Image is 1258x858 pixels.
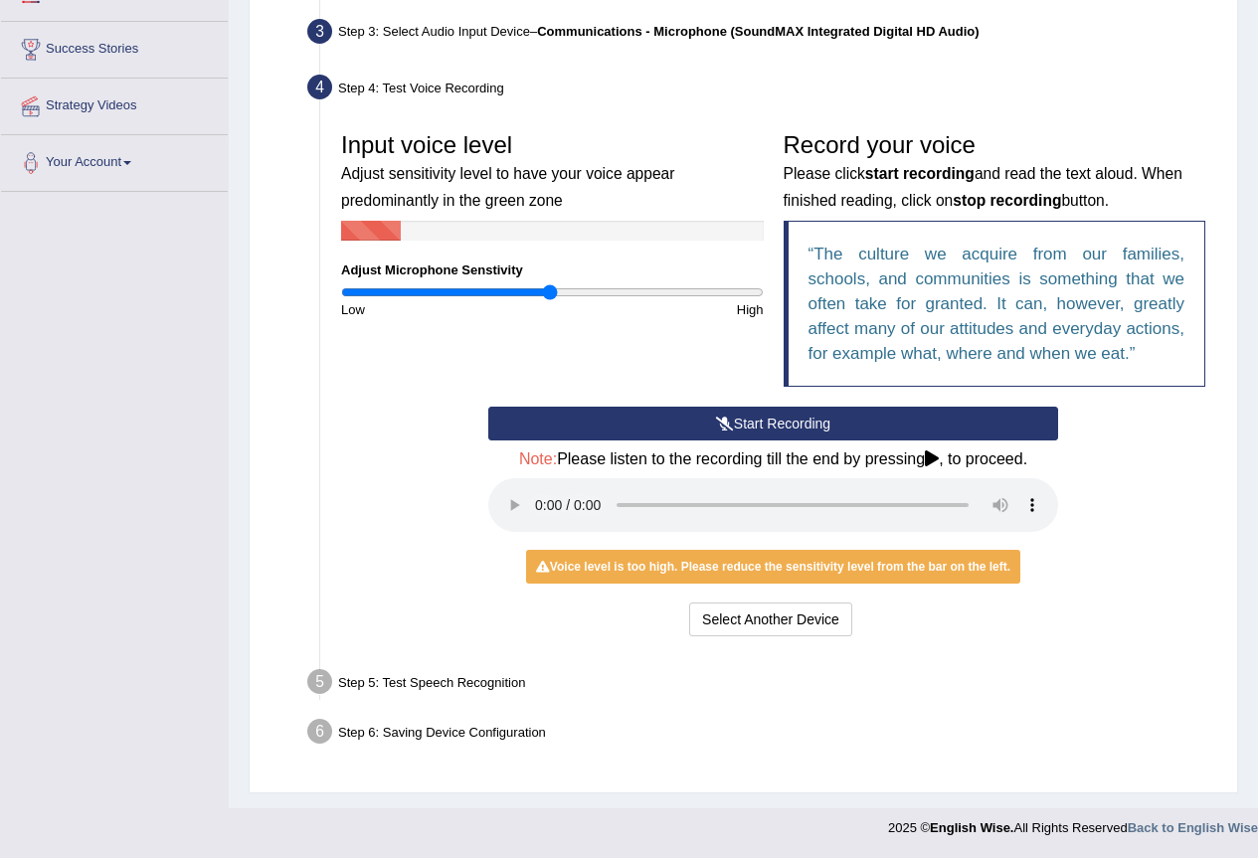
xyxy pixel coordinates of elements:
[953,192,1061,209] b: stop recording
[341,132,764,211] h3: Input voice level
[1,22,228,72] a: Success Stories
[1128,820,1258,835] a: Back to English Wise
[341,260,523,279] label: Adjust Microphone Senstivity
[341,165,674,208] small: Adjust sensitivity level to have your voice appear predominantly in the green zone
[488,407,1058,440] button: Start Recording
[784,165,1182,208] small: Please click and read the text aloud. When finished reading, click on button.
[519,450,557,467] span: Note:
[888,808,1258,837] div: 2025 © All Rights Reserved
[488,450,1058,468] h4: Please listen to the recording till the end by pressing , to proceed.
[930,820,1013,835] strong: English Wise.
[1,79,228,128] a: Strategy Videos
[809,245,1185,363] q: The culture we acquire from our families, schools, and communities is something that we often tak...
[865,165,975,182] b: start recording
[530,24,980,39] span: –
[331,300,552,319] div: Low
[298,663,1228,707] div: Step 5: Test Speech Recognition
[552,300,773,319] div: High
[537,24,979,39] b: Communications - Microphone (SoundMAX Integrated Digital HD Audio)
[298,13,1228,57] div: Step 3: Select Audio Input Device
[784,132,1206,211] h3: Record your voice
[298,69,1228,112] div: Step 4: Test Voice Recording
[689,602,852,636] button: Select Another Device
[526,550,1020,584] div: Voice level is too high. Please reduce the sensitivity level from the bar on the left.
[298,713,1228,757] div: Step 6: Saving Device Configuration
[1,135,228,185] a: Your Account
